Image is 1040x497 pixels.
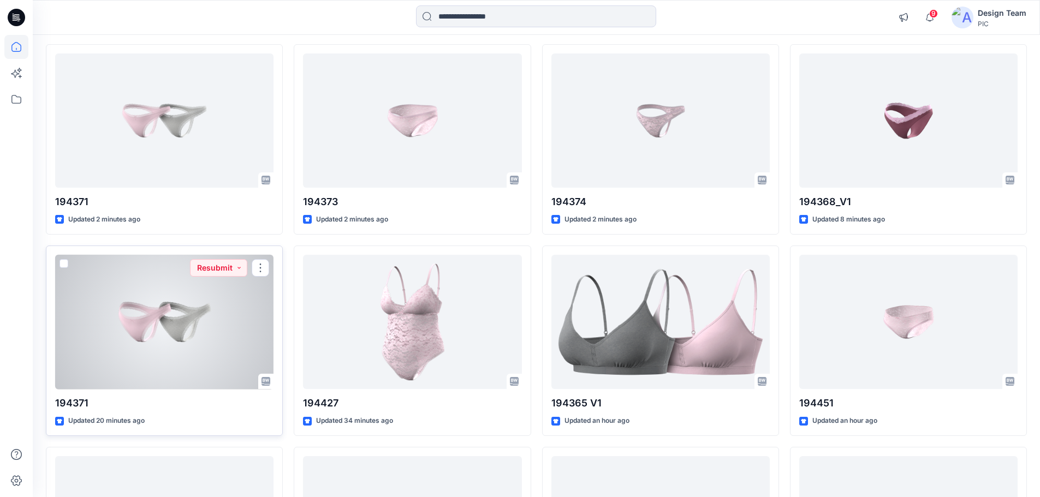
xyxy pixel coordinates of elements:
[316,415,393,427] p: Updated 34 minutes ago
[799,194,1018,209] p: 194368_V1
[564,415,629,427] p: Updated an hour ago
[978,20,1026,28] div: PIC
[978,7,1026,20] div: Design Team
[316,214,388,225] p: Updated 2 minutes ago
[68,415,145,427] p: Updated 20 minutes ago
[303,53,521,188] a: 194373
[952,7,973,28] img: avatar
[799,53,1018,188] a: 194368_V1
[799,396,1018,411] p: 194451
[55,194,274,209] p: 194371
[551,396,770,411] p: 194365 V1
[55,53,274,188] a: 194371
[929,9,938,18] span: 9
[799,255,1018,390] a: 194451
[55,255,274,390] a: 194371
[303,255,521,390] a: 194427
[68,214,140,225] p: Updated 2 minutes ago
[551,194,770,209] p: 194374
[564,214,637,225] p: Updated 2 minutes ago
[551,255,770,390] a: 194365 V1
[55,396,274,411] p: 194371
[551,53,770,188] a: 194374
[303,194,521,209] p: 194373
[812,214,885,225] p: Updated 8 minutes ago
[812,415,877,427] p: Updated an hour ago
[303,396,521,411] p: 194427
